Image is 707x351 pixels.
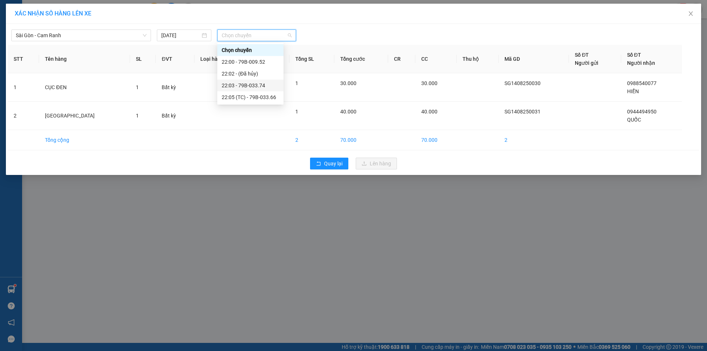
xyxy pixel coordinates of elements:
[680,4,701,24] button: Close
[688,11,694,17] span: close
[39,45,130,73] th: Tên hàng
[627,109,657,115] span: 0944494950
[499,45,569,73] th: Mã GD
[39,130,130,150] td: Tổng cộng
[415,130,457,150] td: 70.000
[627,88,639,94] span: HIỀN
[156,45,194,73] th: ĐVT
[222,46,279,54] div: Chọn chuyến
[16,30,147,41] span: Sài Gòn - Cam Ranh
[334,130,388,150] td: 70.000
[222,93,279,101] div: 22:05 (TC) - 79B-033.66
[575,60,598,66] span: Người gửi
[504,109,541,115] span: SG1408250031
[421,80,437,86] span: 30.000
[222,30,292,41] span: Chọn chuyến
[627,52,641,58] span: Số ĐT
[575,52,589,58] span: Số ĐT
[222,81,279,89] div: 22:03 - 79B-033.74
[102,9,120,27] img: logo.jpg
[8,102,39,130] td: 2
[217,44,284,56] div: Chọn chuyến
[8,73,39,102] td: 1
[39,102,130,130] td: [GEOGRAPHIC_DATA]
[457,45,499,73] th: Thu hộ
[136,84,139,90] span: 1
[627,60,655,66] span: Người nhận
[310,158,348,169] button: rollbackQuay lại
[421,109,437,115] span: 40.000
[9,48,49,82] b: Hòa [GEOGRAPHIC_DATA]
[289,130,334,150] td: 2
[340,109,356,115] span: 40.000
[161,31,200,39] input: 14/08/2025
[136,113,139,119] span: 1
[504,80,541,86] span: SG1408250030
[295,109,298,115] span: 1
[289,45,334,73] th: Tổng SL
[15,10,91,17] span: XÁC NHẬN SỐ HÀNG LÊN XE
[334,45,388,73] th: Tổng cước
[57,11,85,45] b: Gửi khách hàng
[499,130,569,150] td: 2
[194,45,246,73] th: Loại hàng
[222,58,279,66] div: 22:00 - 79B-009.52
[340,80,356,86] span: 30.000
[295,80,298,86] span: 1
[156,102,194,130] td: Bất kỳ
[84,35,123,44] li: (c) 2017
[8,45,39,73] th: STT
[156,73,194,102] td: Bất kỳ
[84,28,123,34] b: [DOMAIN_NAME]
[316,161,321,167] span: rollback
[415,45,457,73] th: CC
[627,117,641,123] span: QUỐC
[222,70,279,78] div: 22:02 - (Đã hủy)
[39,73,130,102] td: CỤC ĐEN
[356,158,397,169] button: uploadLên hàng
[627,80,657,86] span: 0988540077
[388,45,415,73] th: CR
[130,45,156,73] th: SL
[324,159,342,168] span: Quay lại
